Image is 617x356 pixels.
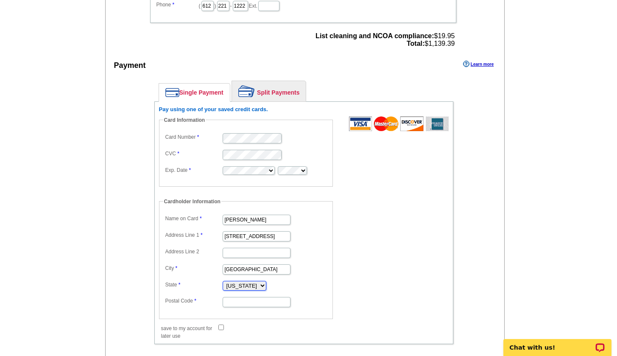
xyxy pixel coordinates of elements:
[315,32,455,48] span: $19.95 $1,139.39
[159,84,230,101] a: Single Payment
[165,166,222,174] label: Exp. Date
[156,1,199,8] label: Phone
[161,325,218,340] label: save to my account for later use
[165,248,222,255] label: Address Line 2
[165,133,222,141] label: Card Number
[159,106,449,113] h6: Pay using one of your saved credit cards.
[315,32,434,39] strong: List cleaning and NCOA compliance:
[498,329,617,356] iframe: LiveChat chat widget
[165,150,222,157] label: CVC
[407,40,424,47] strong: Total:
[165,231,222,239] label: Address Line 1
[165,215,222,222] label: Name on Card
[163,198,221,205] legend: Cardholder Information
[238,85,255,97] img: split-payment.png
[165,264,222,272] label: City
[114,60,146,71] div: Payment
[232,81,306,101] a: Split Payments
[463,61,494,67] a: Learn more
[163,116,206,124] legend: Card Information
[165,88,179,97] img: single-payment.png
[165,297,222,305] label: Postal Code
[165,281,222,289] label: State
[349,116,449,131] img: acceptedCards.gif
